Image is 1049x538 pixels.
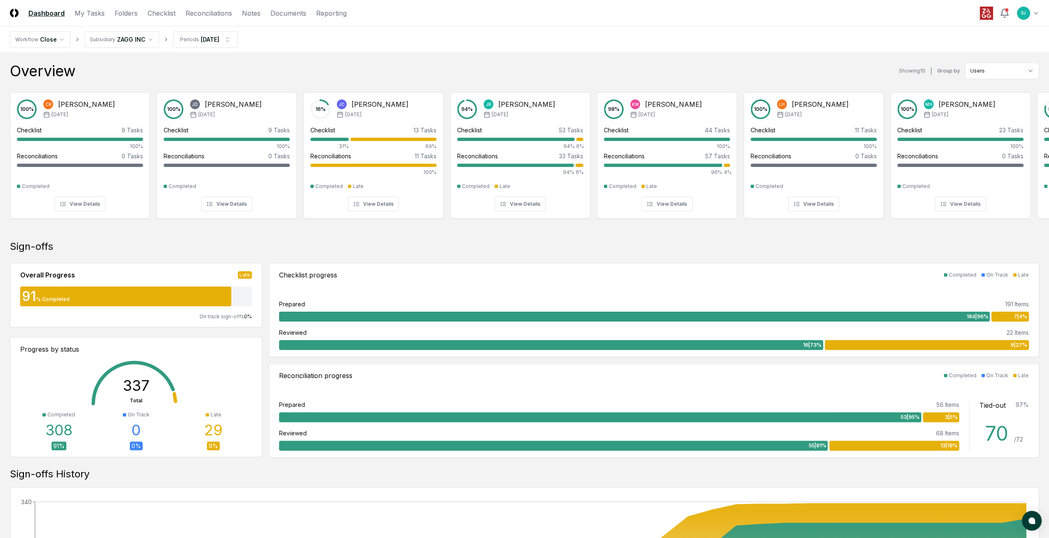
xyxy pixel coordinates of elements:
div: Completed [169,183,196,190]
div: / 72 [1014,435,1023,444]
div: Reconciliations [897,152,938,160]
div: Completed [902,183,930,190]
button: View Details [641,197,692,211]
div: % Completed [36,296,70,303]
a: Reconciliations [185,8,232,18]
div: Late [1018,271,1029,279]
div: [PERSON_NAME] [58,99,115,109]
div: 57 Tasks [705,152,730,160]
div: 0 Tasks [1002,152,1023,160]
span: SJ [1021,10,1026,16]
a: 16%JC[PERSON_NAME][DATE]Checklist13 Tasks31%69%Reconciliations11 Tasks100%CompletedLateView Details [303,86,444,218]
span: [DATE] [198,111,215,118]
div: 11 Tasks [415,152,436,160]
button: View Details [935,197,986,211]
div: Reviewed [279,429,307,437]
a: Reporting [316,8,347,18]
span: [DATE] [932,111,948,118]
div: Completed [609,183,636,190]
div: Completed [949,372,976,379]
span: JR [486,101,491,108]
div: [PERSON_NAME] [792,99,849,109]
div: 53 Tasks [559,126,583,134]
div: Overall Progress [20,270,75,280]
div: 9 Tasks [268,126,290,134]
span: 53 | 95 % [901,413,920,421]
img: ZAGG logo [980,7,993,20]
div: Sign-offs [10,240,1039,253]
div: Reconciliations [751,152,791,160]
a: Notes [242,8,260,18]
button: View Details [201,197,252,211]
div: Checklist [310,126,335,134]
div: Checklist [17,126,42,134]
button: View Details [348,197,399,211]
span: KW [632,101,639,108]
div: Reconciliation progress [279,371,352,381]
nav: breadcrumb [10,31,238,48]
div: Checklist [457,126,482,134]
span: 13 | 19 % [940,442,957,449]
div: Late [353,183,364,190]
span: On track sign-offs [199,313,244,320]
button: View Details [495,197,546,211]
div: [PERSON_NAME] [205,99,262,109]
div: Reconciliations [17,152,58,160]
div: 6% [575,169,583,176]
div: Reviewed [279,328,307,337]
div: Checklist [897,126,922,134]
a: My Tasks [75,8,105,18]
span: [DATE] [52,111,68,118]
div: Completed [756,183,783,190]
button: View Details [788,197,839,211]
div: 13 Tasks [413,126,436,134]
div: 29 [204,422,223,438]
div: 91 % [52,442,66,450]
div: 23 Tasks [999,126,1023,134]
div: Checklist [604,126,629,134]
div: Prepared [279,400,305,409]
div: 100% [897,143,1023,150]
a: Checklist progressCompletedOn TrackLatePrepared191 Items184|96%7|4%Reviewed22 Items16|73%6|27% [269,263,1039,357]
div: Late [500,183,510,190]
a: 94%JR[PERSON_NAME][DATE]Checklist53 Tasks94%6%Reconciliations33 Tasks94%6%CompletedLateView Details [450,86,590,218]
div: Workflow [15,36,38,43]
div: Completed [949,271,976,279]
div: 56 Items [936,400,959,409]
div: On Track [986,372,1008,379]
div: Checklist progress [279,270,337,280]
div: 100% [751,143,877,150]
a: 100%LH[PERSON_NAME][DATE]Checklist11 Tasks100%Reconciliations0 TasksCompletedView Details [744,86,884,218]
div: 11 Tasks [855,126,877,134]
div: Tied-out [979,400,1006,410]
div: 69% [350,143,436,150]
div: [PERSON_NAME] [645,99,702,109]
button: SJ [1016,6,1031,21]
div: [PERSON_NAME] [352,99,408,109]
div: Showing 10 [899,67,925,75]
div: 96% [604,169,722,176]
span: JD [192,101,198,108]
div: Late [211,411,221,418]
div: Late [238,271,252,279]
a: Documents [270,8,306,18]
div: [PERSON_NAME] [498,99,555,109]
div: 33 Tasks [559,152,583,160]
div: 100% [310,169,436,176]
span: [DATE] [345,111,361,118]
div: 0 Tasks [268,152,290,160]
div: 100% [17,143,143,150]
div: On Track [986,271,1008,279]
div: 94% [457,143,575,150]
a: 98%KW[PERSON_NAME][DATE]Checklist44 Tasks100%Reconciliations57 Tasks96%4%CompletedLateView Details [597,86,737,218]
div: 4% [724,169,730,176]
div: 6% [576,143,583,150]
div: Overview [10,63,75,79]
a: Reconciliation progressCompletedOn TrackLatePrepared56 Items53|95%3|5%Reviewed68 Items55|81%13|19... [269,364,1039,458]
a: Checklist [148,8,176,18]
div: Checklist [164,126,188,134]
div: 22 Items [1007,328,1029,337]
div: 44 Tasks [705,126,730,134]
div: 91 [20,290,36,303]
div: Progress by status [20,344,252,354]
